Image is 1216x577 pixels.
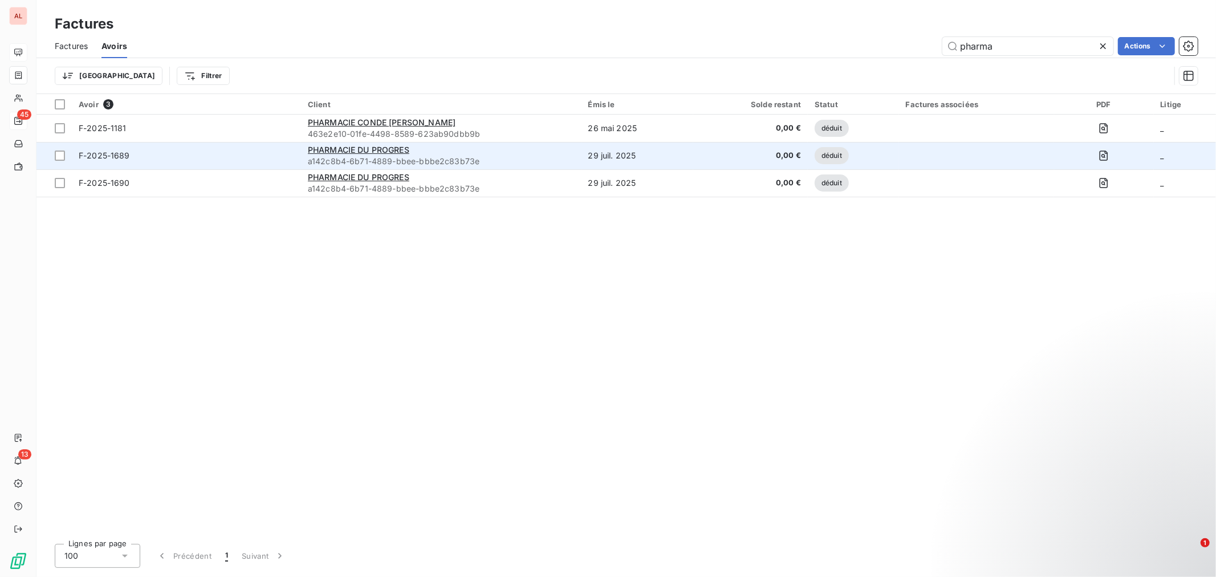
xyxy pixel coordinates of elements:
[1161,178,1164,188] span: _
[9,552,27,570] img: Logo LeanPay
[815,100,892,109] div: Statut
[55,14,113,34] h3: Factures
[17,109,31,120] span: 45
[79,100,99,109] span: Avoir
[9,7,27,25] div: AL
[64,550,78,562] span: 100
[906,100,1047,109] div: Factures associées
[18,449,31,460] span: 13
[1118,37,1175,55] button: Actions
[218,544,235,568] button: 1
[588,100,687,109] div: Émis le
[235,544,292,568] button: Suivant
[149,544,218,568] button: Précédent
[700,150,801,161] span: 0,00 €
[225,550,228,562] span: 1
[308,156,575,167] span: a142c8b4-6b71-4889-bbee-bbbe2c83b73e
[988,466,1216,546] iframe: Intercom notifications message
[55,40,88,52] span: Factures
[700,123,801,134] span: 0,00 €
[1201,538,1210,547] span: 1
[1061,100,1147,109] div: PDF
[1177,538,1205,566] iframe: Intercom live chat
[55,67,162,85] button: [GEOGRAPHIC_DATA]
[815,174,849,192] span: déduit
[103,99,113,109] span: 3
[1161,151,1164,160] span: _
[308,183,575,194] span: a142c8b4-6b71-4889-bbee-bbbe2c83b73e
[308,145,409,155] span: PHARMACIE DU PROGRES
[101,40,127,52] span: Avoirs
[815,120,849,137] span: déduit
[308,117,456,127] span: PHARMACIE CONDE [PERSON_NAME]
[308,100,575,109] div: Client
[177,67,229,85] button: Filtrer
[581,169,694,197] td: 29 juil. 2025
[700,177,801,189] span: 0,00 €
[308,172,409,182] span: PHARMACIE DU PROGRES
[581,142,694,169] td: 29 juil. 2025
[581,115,694,142] td: 26 mai 2025
[79,151,130,160] span: F-2025-1689
[942,37,1113,55] input: Rechercher
[700,100,801,109] div: Solde restant
[79,123,127,133] span: F-2025-1181
[1161,123,1164,133] span: _
[79,178,130,188] span: F-2025-1690
[815,147,849,164] span: déduit
[308,128,575,140] span: 463e2e10-01fe-4498-8589-623ab90dbb9b
[1161,100,1209,109] div: Litige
